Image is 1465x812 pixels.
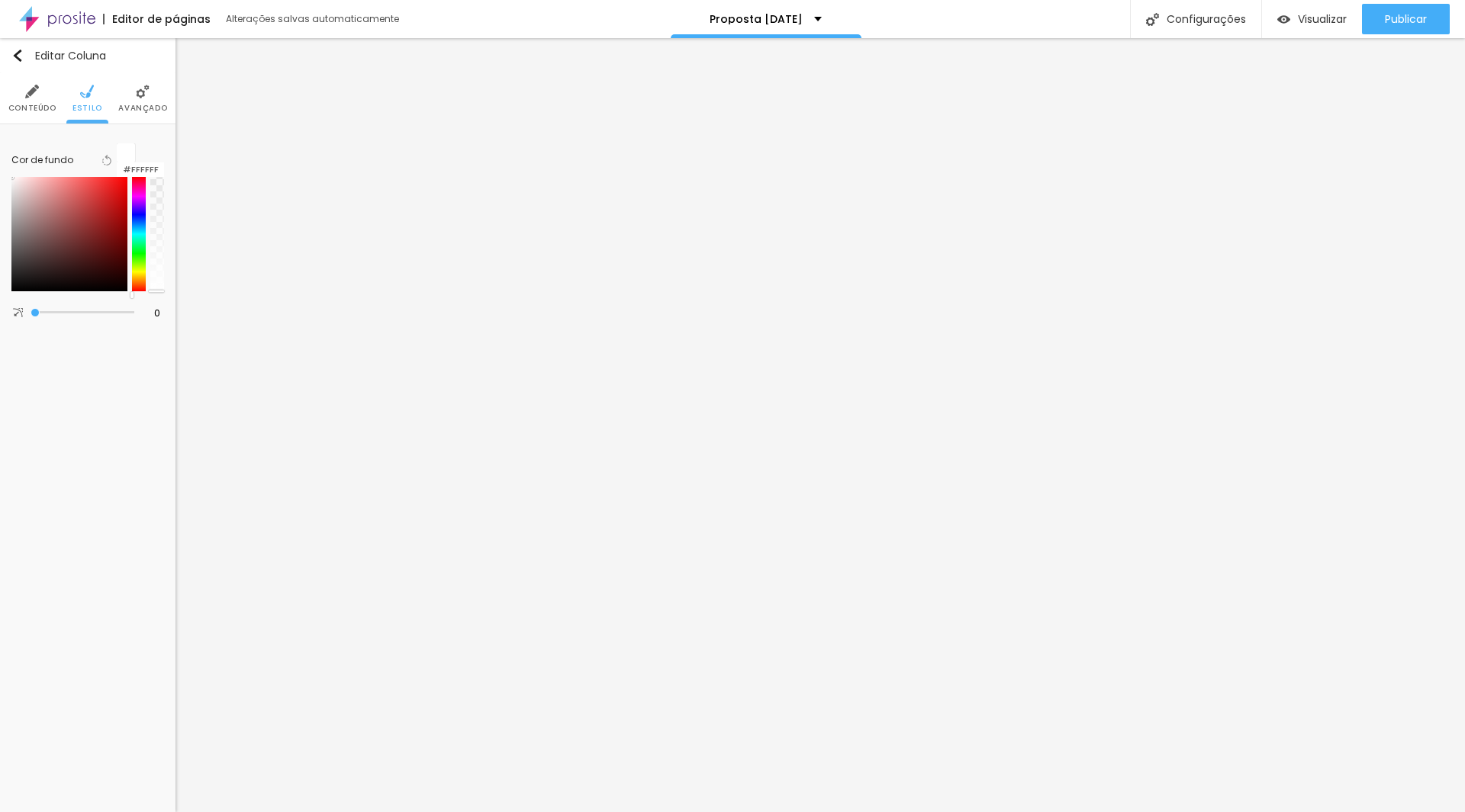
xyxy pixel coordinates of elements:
span: Estilo [72,104,102,112]
img: Icone [80,85,94,98]
img: Icone [25,85,39,98]
p: Proposta [DATE] [710,14,803,24]
div: Editar Coluna [11,50,106,62]
button: Publicar [1362,4,1450,34]
span: Publicar [1385,13,1427,25]
img: view-1.svg [1277,13,1290,26]
button: Visualizar [1262,4,1362,34]
div: Alterações salvas automaticamente [226,14,401,24]
img: Icone [136,85,150,98]
img: Icone [1146,13,1159,26]
span: Visualizar [1298,13,1347,25]
div: Editor de páginas [103,14,211,24]
span: Avançado [118,104,167,112]
span: Conteúdo [8,104,56,112]
div: Cor de fundo [11,156,73,165]
iframe: Editor [175,38,1465,812]
img: Icone [13,308,23,318]
img: Icone [11,50,24,62]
